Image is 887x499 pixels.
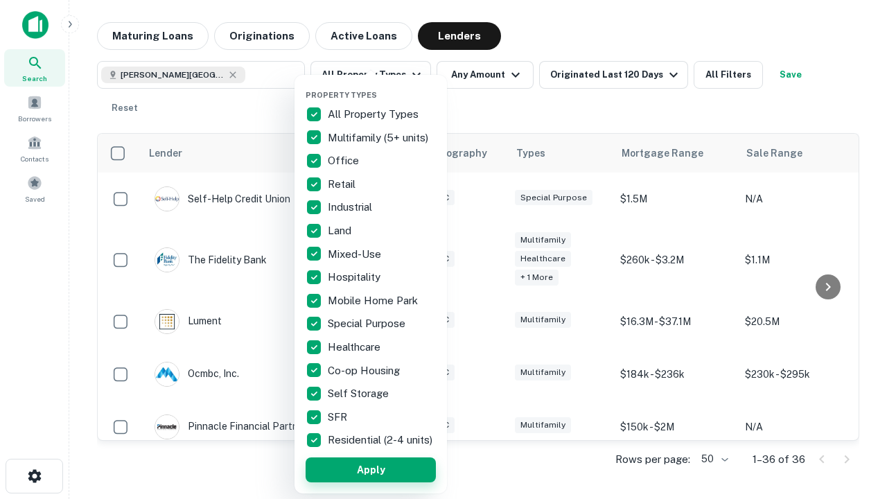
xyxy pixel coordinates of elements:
p: SFR [328,409,350,426]
p: Co-op Housing [328,362,403,379]
p: Hospitality [328,269,383,286]
p: Office [328,152,362,169]
p: Mixed-Use [328,246,384,263]
p: Healthcare [328,339,383,356]
iframe: Chat Widget [818,344,887,410]
p: Retail [328,176,358,193]
p: Residential (2-4 units) [328,432,435,448]
span: Property Types [306,91,377,99]
p: Industrial [328,199,375,216]
p: Self Storage [328,385,392,402]
p: All Property Types [328,106,421,123]
p: Multifamily (5+ units) [328,130,431,146]
p: Special Purpose [328,315,408,332]
p: Mobile Home Park [328,292,421,309]
p: Land [328,222,354,239]
button: Apply [306,457,436,482]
